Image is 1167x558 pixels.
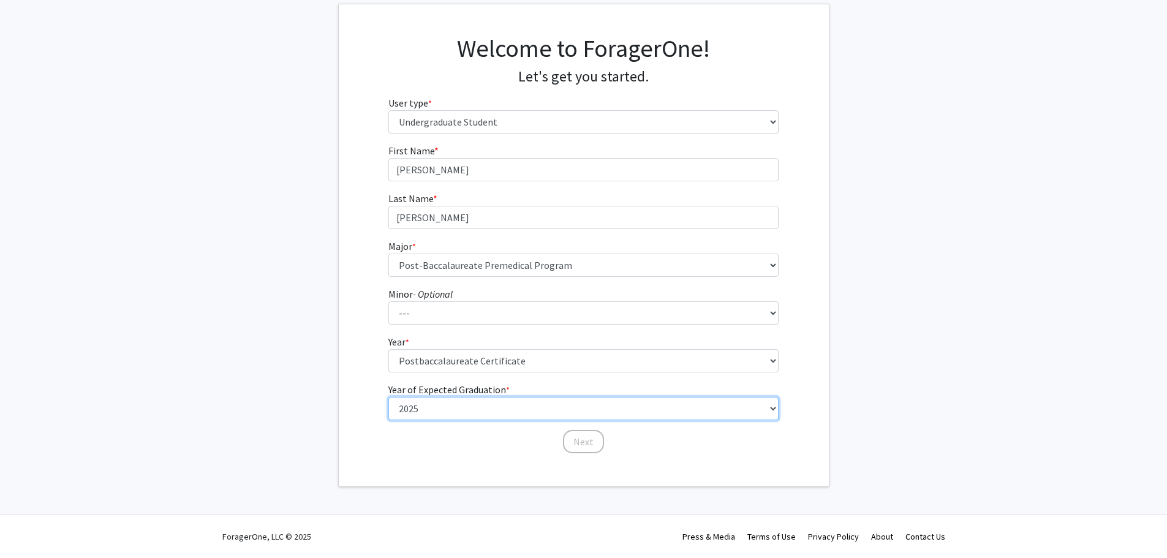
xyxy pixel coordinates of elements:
[388,34,779,63] h1: Welcome to ForagerOne!
[871,531,893,542] a: About
[388,68,779,86] h4: Let's get you started.
[808,531,859,542] a: Privacy Policy
[388,334,409,349] label: Year
[413,288,453,300] i: - Optional
[388,192,433,205] span: Last Name
[388,287,453,301] label: Minor
[747,531,796,542] a: Terms of Use
[388,382,510,397] label: Year of Expected Graduation
[682,531,735,542] a: Press & Media
[905,531,945,542] a: Contact Us
[388,96,432,110] label: User type
[222,515,311,558] div: ForagerOne, LLC © 2025
[388,239,416,254] label: Major
[9,503,52,549] iframe: Chat
[388,145,434,157] span: First Name
[563,430,604,453] button: Next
